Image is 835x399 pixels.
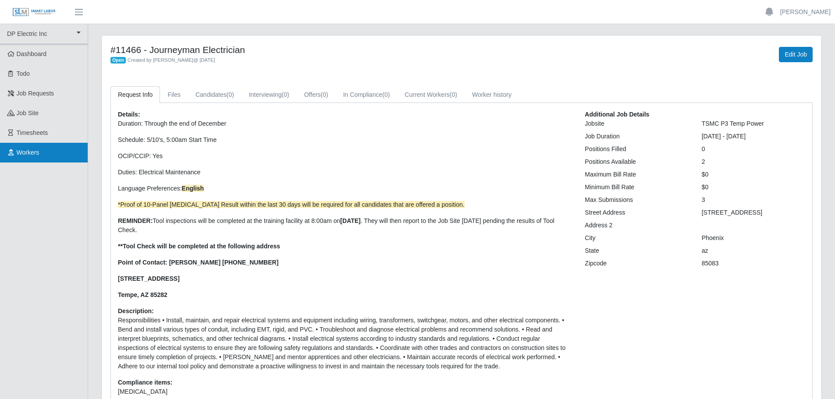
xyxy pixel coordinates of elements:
[118,216,572,235] p: Tool inspections will be completed at the training facility at 8:00am on . They will then report ...
[578,221,695,230] div: Address 2
[118,184,572,193] p: Language Preferences:
[297,86,336,103] a: Offers
[110,44,515,55] h4: #11466 - Journeyman Electrician
[282,91,289,98] span: (0)
[465,86,519,103] a: Worker history
[118,201,465,208] span: *Proof of 10-Panel [MEDICAL_DATA] Result within the last 30 days will be required for all candida...
[17,109,39,117] span: job site
[397,86,465,103] a: Current Workers
[780,7,831,17] a: [PERSON_NAME]
[118,307,154,314] b: Description:
[450,91,457,98] span: (0)
[118,111,140,118] b: Details:
[702,120,764,127] span: TSMC P3 Temp Power
[695,132,812,141] div: [DATE] - [DATE]
[118,119,572,128] p: Duration: Through the end of December
[340,217,360,224] strong: [DATE]
[578,170,695,179] div: Maximum Bill Rate
[118,387,572,396] li: [MEDICAL_DATA]
[17,149,39,156] span: Workers
[17,129,48,136] span: Timesheets
[578,233,695,243] div: City
[188,86,242,103] a: Candidates
[695,195,812,205] div: 3
[118,135,572,145] p: Schedule: 5/10's, 5:00am Start Time
[578,183,695,192] div: Minimum Bill Rate
[578,145,695,154] div: Positions Filled
[110,57,126,64] span: Open
[578,195,695,205] div: Max Submissions
[578,259,695,268] div: Zipcode
[227,91,234,98] span: (0)
[118,275,180,282] strong: [STREET_ADDRESS]
[578,132,695,141] div: Job Duration
[779,47,813,62] a: Edit Job
[17,90,54,97] span: Job Requests
[578,208,695,217] div: Street Address
[695,145,812,154] div: 0
[242,86,297,103] a: Interviewing
[118,168,572,177] p: Duties: Electrical Maintenance
[118,243,280,250] strong: **Tool Check will be completed at the following address
[12,7,56,17] img: SLM Logo
[695,259,812,268] div: 85083
[382,91,390,98] span: (0)
[585,111,649,118] b: Additional Job Details
[17,50,47,57] span: Dashboard
[118,152,572,161] p: OCIP/CCIP: Yes
[321,91,328,98] span: (0)
[118,379,172,386] b: Compliance items:
[336,86,398,103] a: In Compliance
[118,259,278,266] strong: Point of Contact: [PERSON_NAME] [PHONE_NUMBER]
[118,217,153,224] strong: REMINDER:
[695,208,812,217] div: [STREET_ADDRESS]
[182,185,204,192] strong: English
[17,70,30,77] span: Todo
[695,233,812,243] div: Phoenix
[160,86,188,103] a: Files
[695,157,812,166] div: 2
[695,183,812,192] div: $0
[695,246,812,255] div: az
[110,86,160,103] a: Request Info
[578,246,695,255] div: State
[578,119,695,128] div: Jobsite
[118,316,572,371] p: Responsibilities • Install, maintain, and repair electrical systems and equipment including wirin...
[118,291,167,298] strong: Tempe, AZ 85282
[578,157,695,166] div: Positions Available
[695,170,812,179] div: $0
[128,57,215,63] span: Created by [PERSON_NAME] @ [DATE]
